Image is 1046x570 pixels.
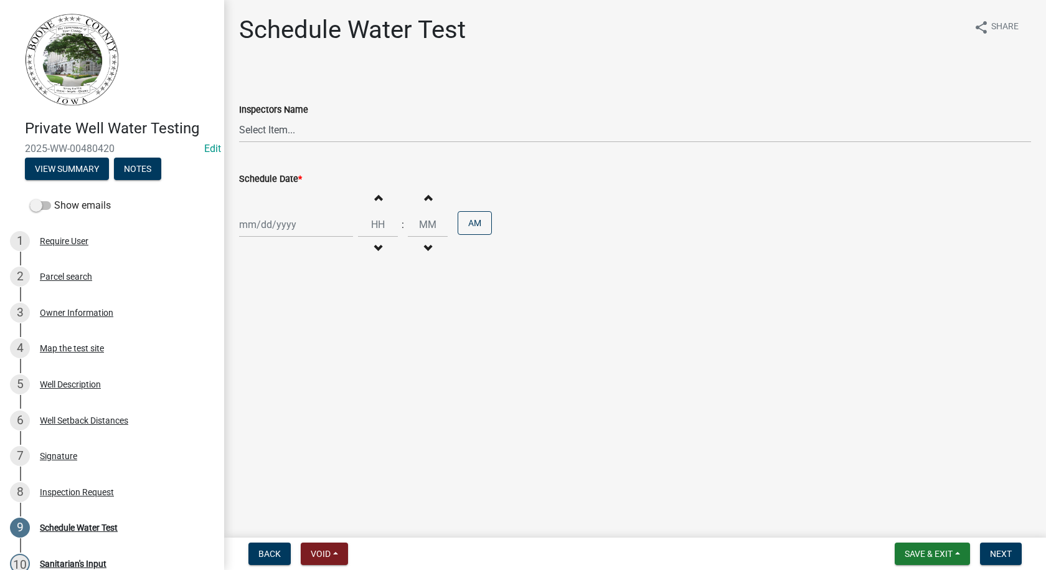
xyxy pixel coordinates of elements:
button: Void [301,543,348,565]
label: Show emails [30,198,111,213]
wm-modal-confirm: Summary [25,164,109,174]
input: Minutes [408,212,448,237]
button: Save & Exit [895,543,970,565]
div: 8 [10,482,30,502]
div: 4 [10,338,30,358]
div: Require User [40,237,88,245]
div: 9 [10,518,30,538]
div: 6 [10,411,30,430]
wm-modal-confirm: Notes [114,164,161,174]
span: 2025-WW-00480420 [25,143,199,154]
label: Schedule Date [239,175,302,184]
label: Inspectors Name [239,106,308,115]
div: Owner Information [40,308,113,317]
span: Next [990,549,1012,559]
h1: Schedule Water Test [239,15,466,45]
div: 3 [10,303,30,323]
span: Save & Exit [905,549,953,559]
div: Map the test site [40,344,104,353]
a: Edit [204,143,221,154]
div: 7 [10,446,30,466]
div: Well Setback Distances [40,416,128,425]
div: Parcel search [40,272,92,281]
div: Sanitarian's Input [40,559,106,568]
input: mm/dd/yyyy [239,212,353,237]
div: : [398,217,408,232]
div: Schedule Water Test [40,523,118,532]
div: 2 [10,267,30,287]
h4: Private Well Water Testing [25,120,214,138]
span: Share [991,20,1019,35]
button: Next [980,543,1022,565]
input: Hours [358,212,398,237]
div: Inspection Request [40,488,114,496]
span: Void [311,549,331,559]
wm-modal-confirm: Edit Application Number [204,143,221,154]
div: 1 [10,231,30,251]
button: AM [458,211,492,235]
span: Back [258,549,281,559]
div: Signature [40,452,77,460]
button: Back [248,543,291,565]
button: View Summary [25,158,109,180]
div: 5 [10,374,30,394]
img: Boone County, Iowa [25,13,120,107]
button: shareShare [964,15,1029,39]
div: Well Description [40,380,101,389]
i: share [974,20,989,35]
button: Notes [114,158,161,180]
